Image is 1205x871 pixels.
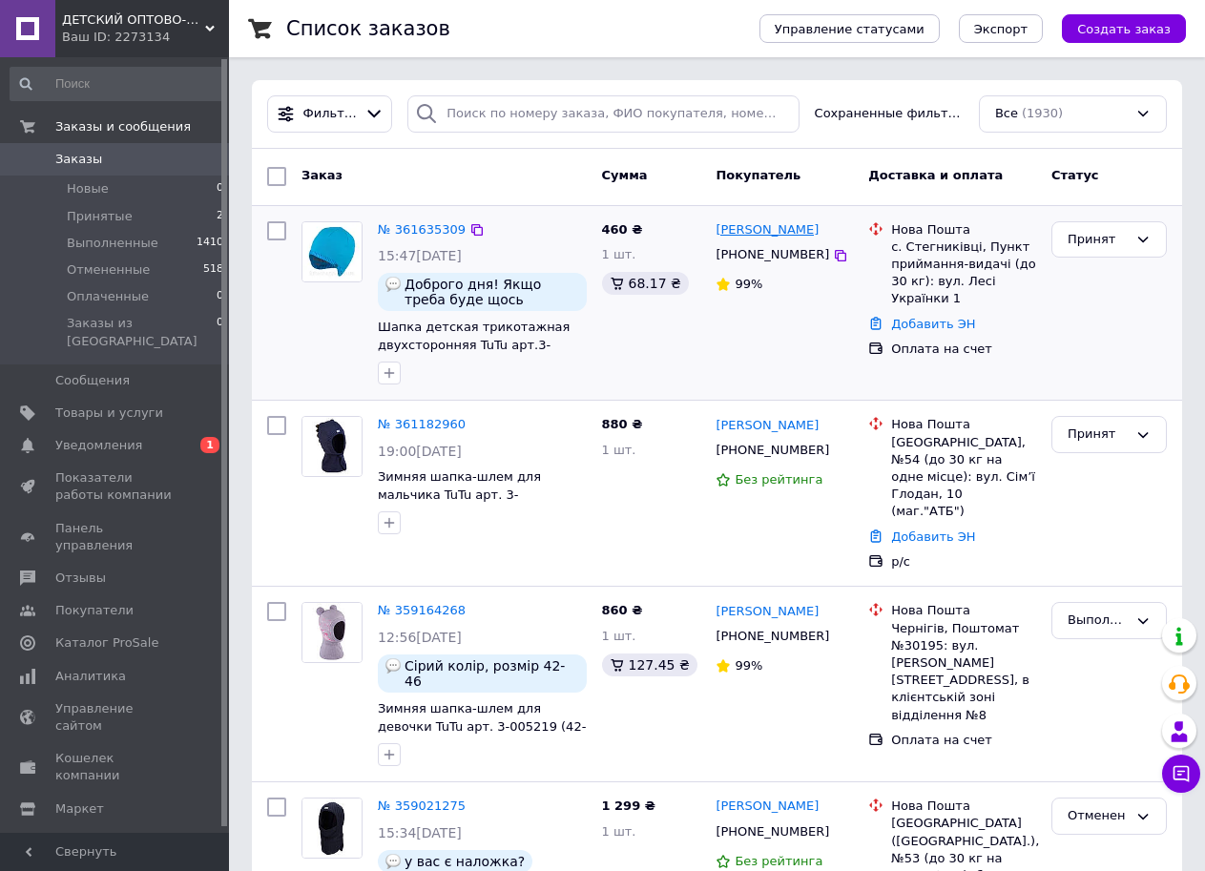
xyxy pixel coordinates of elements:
div: Принят [1068,230,1128,250]
span: Маркет [55,800,104,818]
span: 12:56[DATE] [378,630,462,645]
a: Фото товару [301,416,363,477]
a: Создать заказ [1043,21,1186,35]
span: Без рейтинга [735,854,822,868]
a: № 361635309 [378,222,466,237]
span: Сообщения [55,372,130,389]
div: [GEOGRAPHIC_DATA], №54 (до 30 кг на одне місце): вул. Сім’ї Глодан, 10 (маг."АТБ") [891,434,1036,521]
span: ДЕТСКИЙ ОПТОВО-РОЗНИЧНЫЙ ИНТЕРНЕТ-МАГАЗИН "TUTU" [62,11,205,29]
div: Ваш ID: 2273134 [62,29,229,46]
button: Создать заказ [1062,14,1186,43]
span: 19:00[DATE] [378,444,462,459]
span: 1 шт. [602,824,636,839]
span: Покупатели [55,602,134,619]
span: Каталог ProSale [55,634,158,652]
span: Панель управления [55,520,177,554]
a: Фото товару [301,221,363,282]
a: [PERSON_NAME] [716,221,819,239]
div: Нова Пошта [891,416,1036,433]
span: [PHONE_NUMBER] [716,824,829,839]
span: Управление статусами [775,22,925,36]
button: Управление статусами [759,14,940,43]
span: 1 шт. [602,443,636,457]
span: Шапка детская трикотажная двухсторонняя TuTu арт.3-004025(46-50, 50-54) 50-54, Бирюзовый [378,320,570,387]
span: 0 [217,315,223,349]
img: :speech_balloon: [385,854,401,869]
span: Доброго дня! Якщо треба буде щось уточнити, пишіть у вайбер, будь ласка. Дякую [405,277,579,307]
a: [PERSON_NAME] [716,798,819,816]
span: 880 ₴ [602,417,643,431]
span: Без рейтинга [735,472,822,487]
span: Сумма [602,168,648,182]
img: :speech_balloon: [385,277,401,292]
span: 99% [735,658,762,673]
span: Фильтры [303,105,357,123]
img: Фото товару [302,222,362,281]
span: Товары и услуги [55,404,163,422]
span: Заказы из [GEOGRAPHIC_DATA] [67,315,217,349]
span: 1410 [197,235,223,252]
span: Заказы [55,151,102,168]
a: Фото товару [301,798,363,859]
span: Создать заказ [1077,22,1171,36]
span: 518 [203,261,223,279]
span: Отзывы [55,570,106,587]
input: Поиск [10,67,225,101]
div: Нова Пошта [891,221,1036,238]
span: Оплаченные [67,288,149,305]
div: 127.45 ₴ [602,653,697,676]
span: 1 299 ₴ [602,798,655,813]
a: Добавить ЭН [891,529,975,544]
span: Экспорт [974,22,1028,36]
div: Оплата на счет [891,732,1036,749]
a: Зимняя шапка-шлем для мальчика TuTu арт. 3-005778(42-46, 46-50 см.) 46-50, Синий [378,469,583,537]
span: Доставка и оплата [868,168,1003,182]
span: Все [995,105,1018,123]
a: Зимняя шапка-шлем для девочки TuTu арт. 3-005219 (42-46) 42-46 см., серый [378,701,586,751]
span: [PHONE_NUMBER] [716,443,829,457]
span: [PHONE_NUMBER] [716,247,829,261]
a: [PERSON_NAME] [716,417,819,435]
a: [PERSON_NAME] [716,603,819,621]
span: Аналитика [55,668,126,685]
span: Уведомления [55,437,142,454]
a: Фото товару [301,602,363,663]
div: Нова Пошта [891,602,1036,619]
span: 0 [217,180,223,197]
span: Покупатель [716,168,800,182]
div: Нова Пошта [891,798,1036,815]
span: Сірий колір, розмір 42-46 [405,658,579,689]
img: Фото товару [302,798,362,858]
a: Добавить ЭН [891,317,975,331]
div: Выполнен [1068,611,1128,631]
button: Чат с покупателем [1162,755,1200,793]
a: № 361182960 [378,417,466,431]
span: Заказ [301,168,343,182]
span: 1 [200,437,219,453]
img: Фото товару [302,603,362,662]
a: № 359021275 [378,798,466,813]
span: (1930) [1022,106,1063,120]
span: Управление сайтом [55,700,177,735]
span: 860 ₴ [602,603,643,617]
span: 99% [735,277,762,291]
span: Отмененные [67,261,150,279]
div: Принят [1068,425,1128,445]
span: 1 шт. [602,247,636,261]
img: :speech_balloon: [385,658,401,674]
input: Поиск по номеру заказа, ФИО покупателя, номеру телефона, Email, номеру накладной [407,95,799,133]
span: Показатели работы компании [55,469,177,504]
span: Принятые [67,208,133,225]
span: Новые [67,180,109,197]
div: р/с [891,553,1036,570]
h1: Список заказов [286,17,450,40]
span: Выполненные [67,235,158,252]
span: 1 шт. [602,629,636,643]
span: Кошелек компании [55,750,177,784]
a: № 359164268 [378,603,466,617]
div: 68.17 ₴ [602,272,689,295]
div: Отменен [1068,806,1128,826]
div: с. Стегниківці, Пункт приймання-видачі (до 30 кг): вул. Лесі Українки 1 [891,238,1036,308]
